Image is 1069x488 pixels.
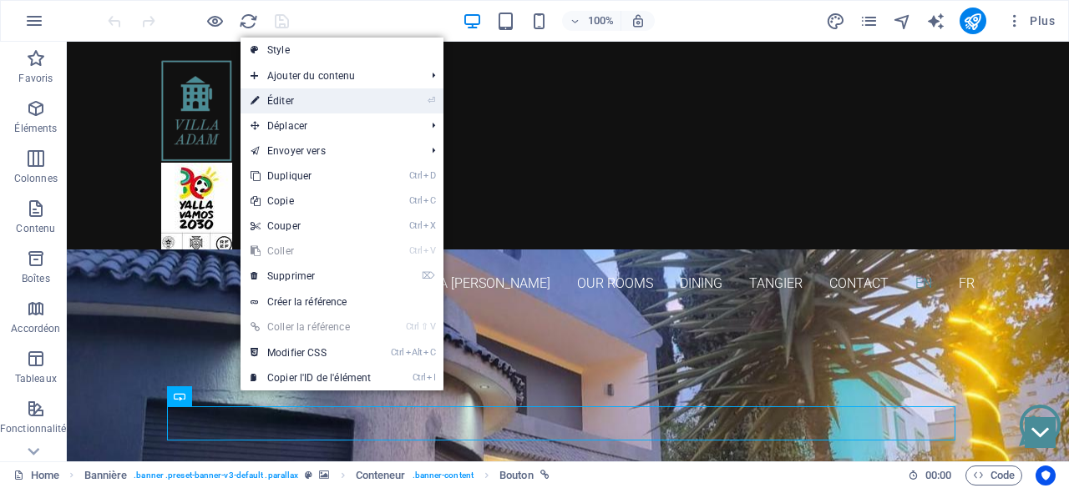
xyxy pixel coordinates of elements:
i: Ctrl [409,220,423,231]
i: Ctrl [409,245,423,256]
p: Accordéon [11,322,60,335]
nav: breadcrumb [84,465,550,485]
a: CtrlDDupliquer [241,164,381,189]
i: ⏎ [428,95,435,106]
i: I [427,372,435,383]
span: Cliquez pour sélectionner. Double-cliquez pour modifier. [356,465,406,485]
span: 00 00 [925,465,951,485]
span: Code [973,465,1015,485]
span: . banner-content [413,465,474,485]
a: CtrlAltCModifier CSS [241,340,381,365]
i: AI Writer [926,12,945,31]
h6: 100% [587,11,614,31]
i: X [423,220,435,231]
button: Code [965,465,1022,485]
button: pages [859,11,879,31]
a: ⏎Éditer [241,88,381,113]
span: Cliquez pour sélectionner. Double-cliquez pour modifier. [499,465,534,485]
i: V [423,245,435,256]
i: ⌦ [422,270,435,281]
span: Plus [1006,13,1055,29]
i: Ctrl [391,347,404,358]
button: 100% [562,11,621,31]
i: Navigateur [893,12,912,31]
button: text_generator [926,11,946,31]
a: ⌦Supprimer [241,264,381,289]
a: CtrlXCouper [241,214,381,239]
a: Style [241,38,443,63]
i: Cet élément contient un arrière-plan. [319,470,329,480]
span: : [937,469,940,481]
a: CtrlVColler [241,239,381,264]
button: reload [238,11,258,31]
a: Ctrl⇧VColler la référence [241,314,381,340]
i: Design (Ctrl+Alt+Y) [826,12,845,31]
i: Ctrl [409,195,423,206]
i: Cet élément est une présélection personnalisable. [305,470,312,480]
span: Ajouter du contenu [241,63,418,88]
i: ⇧ [421,321,428,332]
p: Tableaux [15,372,57,385]
button: Usercentrics [1036,465,1056,485]
i: Ctrl [413,372,426,383]
i: Alt [406,347,423,358]
i: V [430,321,435,332]
span: Déplacer [241,113,418,138]
a: Cliquez pour annuler la sélection. Double-cliquez pour ouvrir Pages. [13,465,59,485]
p: Boîtes [22,272,50,285]
button: Cliquez ici pour quitter le mode Aperçu et poursuivre l'édition. [205,11,225,31]
i: Publier [963,12,982,31]
i: Lors du redimensionnement, ajuster automatiquement le niveau de zoom en fonction de l'appareil sé... [631,13,646,28]
i: Cet élément a un lien. [540,470,550,480]
p: Favoris [18,72,53,85]
i: D [423,170,435,181]
i: Actualiser la page [239,12,258,31]
button: publish [960,8,986,34]
a: CtrlCCopie [241,189,381,214]
p: Colonnes [14,172,58,185]
i: C [423,195,435,206]
h6: Durée de la session [908,465,952,485]
a: CtrlICopier l'ID de l'élément [241,365,381,390]
p: Éléments [14,122,57,135]
i: Pages (Ctrl+Alt+S) [859,12,879,31]
i: C [423,347,435,358]
i: Ctrl [409,170,423,181]
span: Cliquez pour sélectionner. Double-cliquez pour modifier. [84,465,128,485]
button: navigator [893,11,913,31]
span: . banner .preset-banner-v3-default .parallax [134,465,298,485]
i: Ctrl [406,321,419,332]
button: design [826,11,846,31]
p: Contenu [16,222,55,235]
button: Plus [1000,8,1061,34]
a: Envoyer vers [241,138,418,164]
a: Créer la référence [241,289,443,314]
